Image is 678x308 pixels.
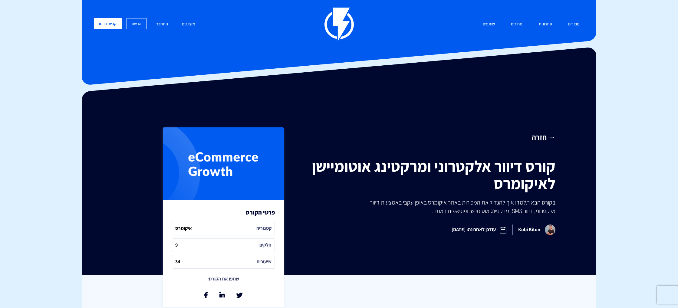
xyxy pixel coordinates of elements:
a: קביעת דמו [94,18,122,29]
a: התחבר [152,18,173,31]
p: בקורס הבא תלמדו איך להגדיל את המכירות באתר איקומרס באופן עקבי באמצעות דיוור אלקטרוני, דיוור SMS, ... [357,198,555,215]
i: קטגוריה [256,225,272,232]
a: מחירים [506,18,527,31]
i: 34 [175,258,180,265]
a: שותפים [478,18,499,31]
a: משאבים [177,18,200,31]
a: הרשם [127,18,146,29]
a: שתף בפייסבוק [204,292,208,298]
a: שתף בטוויטר [236,292,242,298]
i: 9 [175,242,178,249]
span: Kobi Biton [512,224,555,235]
a: מוצרים [564,18,584,31]
h3: פרטי הקורס [246,209,275,216]
a: שתף בלינקאדין [219,292,225,298]
p: שתפו את הקורס: [207,275,239,283]
h1: קורס דיוור אלקטרוני ומרקטינג אוטומיישן לאיקומרס [307,158,555,192]
i: איקומרס [175,225,192,232]
a: → חזרה [307,132,555,142]
a: פתרונות [534,18,557,31]
i: חלקים [259,242,272,249]
span: עודכן לאחרונה: [DATE] [446,221,512,238]
i: שיעורים [257,258,272,265]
